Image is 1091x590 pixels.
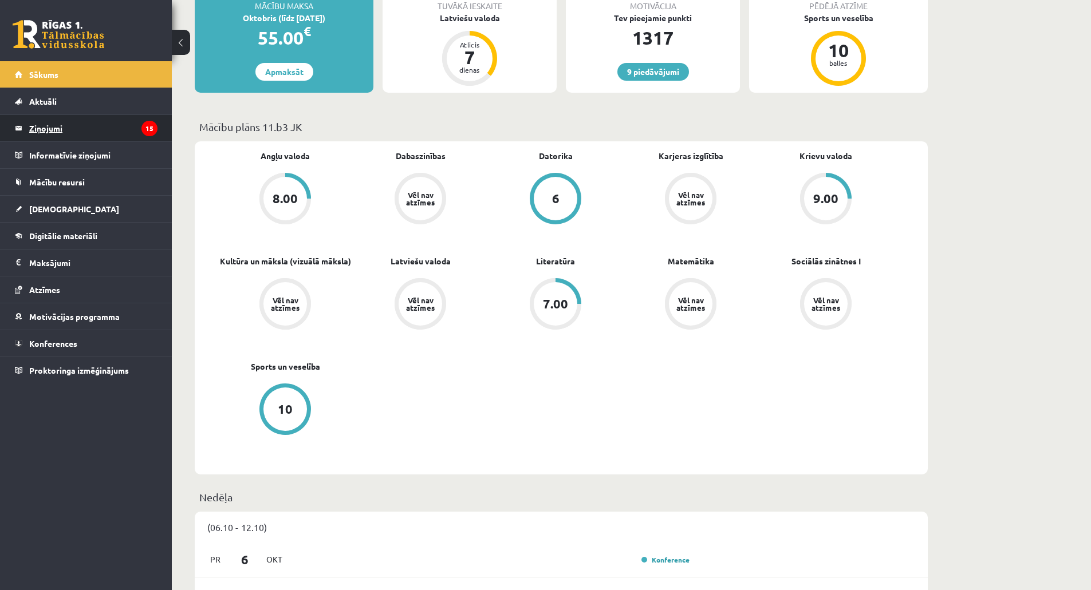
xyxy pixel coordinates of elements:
a: Vēl nav atzīmes [353,278,488,332]
a: Atzīmes [15,276,157,303]
a: 9 piedāvājumi [617,63,689,81]
div: Oktobris (līdz [DATE]) [195,12,373,24]
div: Vēl nav atzīmes [404,296,436,311]
div: Sports un veselība [749,12,928,24]
a: 10 [218,383,353,437]
div: Vēl nav atzīmes [675,191,707,206]
a: Sākums [15,61,157,88]
a: Datorika [539,150,573,162]
span: Mācību resursi [29,177,85,187]
p: Nedēļa [199,489,923,505]
div: balles [821,60,856,66]
a: 6 [488,173,623,227]
span: Konferences [29,338,77,349]
a: 8.00 [218,173,353,227]
span: Aktuāli [29,96,57,106]
span: [DEMOGRAPHIC_DATA] [29,204,119,214]
a: Vēl nav atzīmes [623,173,758,227]
p: Mācību plāns 11.b3 JK [199,119,923,134]
a: Krievu valoda [799,150,852,162]
a: Informatīvie ziņojumi [15,142,157,168]
a: Mācību resursi [15,169,157,195]
a: [DEMOGRAPHIC_DATA] [15,196,157,222]
a: 9.00 [758,173,893,227]
div: 55.00 [195,24,373,52]
span: Okt [262,551,286,568]
div: 1317 [566,24,740,52]
a: Apmaksāt [255,63,313,81]
a: Maksājumi [15,250,157,276]
legend: Ziņojumi [29,115,157,141]
a: Konference [641,555,690,564]
div: 10 [821,41,856,60]
a: Digitālie materiāli [15,223,157,249]
div: 6 [552,192,560,205]
div: Latviešu valoda [383,12,557,24]
a: Angļu valoda [261,150,310,162]
div: (06.10 - 12.10) [195,512,928,543]
a: Motivācijas programma [15,303,157,330]
a: 7.00 [488,278,623,332]
a: Aktuāli [15,88,157,114]
a: Sociālās zinātnes I [791,255,861,267]
div: Vēl nav atzīmes [404,191,436,206]
div: 8.00 [273,192,298,205]
span: Pr [203,551,227,568]
a: Kultūra un māksla (vizuālā māksla) [220,255,351,267]
div: dienas [452,66,487,73]
a: Ziņojumi15 [15,115,157,141]
div: Vēl nav atzīmes [675,296,707,311]
a: Latviešu valoda Atlicis 7 dienas [383,12,557,88]
span: € [304,23,311,39]
span: Digitālie materiāli [29,231,97,241]
div: Atlicis [452,41,487,48]
a: Sports un veselība 10 balles [749,12,928,88]
div: 9.00 [813,192,838,205]
span: Proktoringa izmēģinājums [29,365,129,375]
a: Sports un veselība [251,361,320,373]
legend: Maksājumi [29,250,157,276]
div: 10 [278,403,293,415]
a: Rīgas 1. Tālmācības vidusskola [13,20,104,49]
span: Sākums [29,69,58,80]
div: Vēl nav atzīmes [810,296,842,311]
a: Konferences [15,330,157,357]
span: 6 [227,550,263,569]
div: Tev pieejamie punkti [566,12,740,24]
a: Proktoringa izmēģinājums [15,357,157,383]
a: Vēl nav atzīmes [758,278,893,332]
a: Dabaszinības [396,150,446,162]
span: Atzīmes [29,284,60,295]
a: Literatūra [536,255,575,267]
a: Vēl nav atzīmes [218,278,353,332]
legend: Informatīvie ziņojumi [29,142,157,168]
a: Karjeras izglītība [659,150,723,162]
a: Latviešu valoda [391,255,451,267]
div: Vēl nav atzīmes [269,296,301,311]
a: Vēl nav atzīmes [623,278,758,332]
div: 7 [452,48,487,66]
a: Matemātika [668,255,714,267]
a: Vēl nav atzīmes [353,173,488,227]
span: Motivācijas programma [29,311,120,322]
i: 15 [141,121,157,136]
div: 7.00 [543,298,568,310]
